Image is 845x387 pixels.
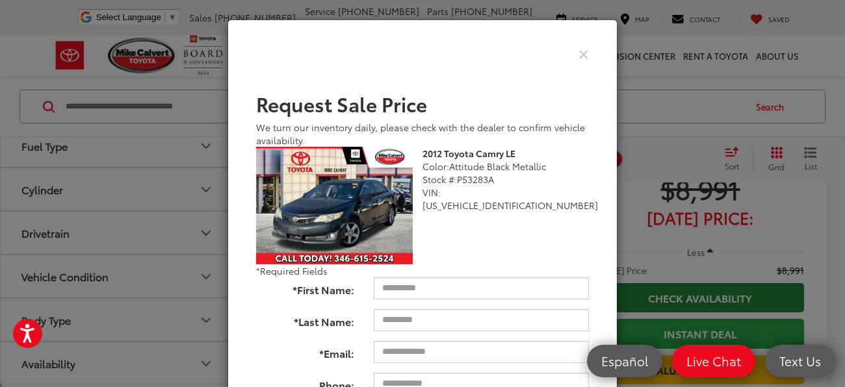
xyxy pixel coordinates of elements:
[5,87,840,99] div: Move To ...
[5,5,840,17] div: Sort A > Z
[587,345,662,377] a: Español
[5,17,840,29] div: Sort New > Old
[246,277,364,297] label: *First Name:
[578,47,589,60] button: Close
[5,52,840,64] div: Options
[595,353,655,369] span: Español
[422,186,441,199] span: VIN:
[256,264,328,277] span: *Required Fields
[422,147,515,160] b: 2012 Toyota Camry LE
[457,173,494,186] span: P53283A
[5,64,840,75] div: Sign out
[672,345,755,377] a: Live Chat
[256,93,589,114] h2: Request Sale Price
[765,345,835,377] a: Text Us
[422,199,598,212] span: [US_VEHICLE_IDENTIFICATION_NUMBER]
[422,160,449,173] span: Color:
[246,341,364,361] label: *Email:
[256,147,413,264] img: 2012 Toyota Camry LE
[246,309,364,329] label: *Last Name:
[256,121,589,147] div: We turn our inventory daily, please check with the dealer to confirm vehicle availability.
[773,353,827,369] span: Text Us
[5,40,840,52] div: Delete
[5,75,840,87] div: Rename
[422,173,457,186] span: Stock #:
[680,353,747,369] span: Live Chat
[449,160,546,173] span: Attitude Black Metallic
[5,29,840,40] div: Move To ...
